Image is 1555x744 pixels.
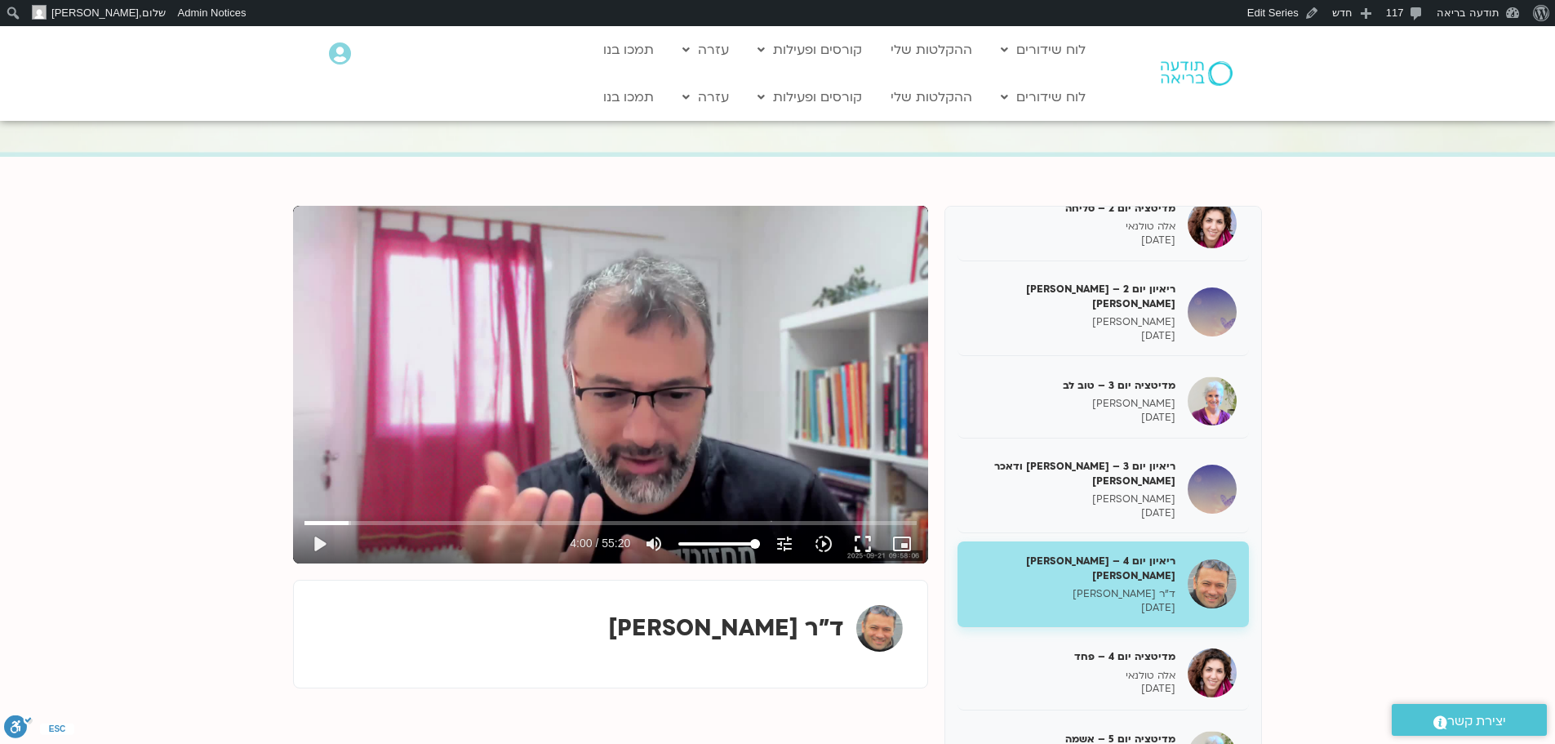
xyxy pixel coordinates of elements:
[970,282,1175,311] h5: ריאיון יום 2 – [PERSON_NAME] [PERSON_NAME]
[970,397,1175,411] p: [PERSON_NAME]
[51,7,139,19] span: [PERSON_NAME]
[970,201,1175,216] h5: מדיטציה יום 2 – סליחה
[970,506,1175,520] p: [DATE]
[595,34,662,65] a: תמכו בנו
[970,234,1175,247] p: [DATE]
[970,411,1175,425] p: [DATE]
[970,329,1175,343] p: [DATE]
[856,605,903,652] img: ד”ר אסף סטי אל בר
[1392,704,1547,736] a: יצירת קשר
[1161,61,1233,86] img: תודעה בריאה
[970,378,1175,393] h5: מדיטציה יום 3 – טוב לב
[970,315,1175,329] p: [PERSON_NAME]
[749,82,870,113] a: קורסים ופעילות
[674,82,737,113] a: עזרה
[674,34,737,65] a: עזרה
[1447,711,1506,733] span: יצירת קשר
[1188,376,1237,425] img: מדיטציה יום 3 – טוב לב
[1188,648,1237,697] img: מדיטציה יום 4 – פחד
[970,459,1175,488] h5: ריאיון יום 3 – [PERSON_NAME] ודאכר [PERSON_NAME]
[882,82,980,113] a: ההקלטות שלי
[970,682,1175,696] p: [DATE]
[1188,465,1237,514] img: ריאיון יום 3 – טארה בראך ודאכר קלטנר
[608,613,844,644] strong: ד”ר [PERSON_NAME]
[1188,559,1237,608] img: ריאיון יום 4 – אסף סטי אל-בר ודניאלה ספקטור
[749,34,870,65] a: קורסים ופעילות
[970,492,1175,506] p: [PERSON_NAME]
[970,669,1175,683] p: אלה טולנאי
[993,34,1094,65] a: לוח שידורים
[1188,287,1237,336] img: ריאיון יום 2 – טארה בראך ודן סיגל
[993,82,1094,113] a: לוח שידורים
[970,601,1175,615] p: [DATE]
[970,554,1175,583] h5: ריאיון יום 4 – [PERSON_NAME] [PERSON_NAME]
[970,587,1175,601] p: ד"ר [PERSON_NAME]
[595,82,662,113] a: תמכו בנו
[970,220,1175,234] p: אלה טולנאי
[970,649,1175,664] h5: מדיטציה יום 4 – פחד
[1188,199,1237,248] img: מדיטציה יום 2 – סליחה
[882,34,980,65] a: ההקלטות שלי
